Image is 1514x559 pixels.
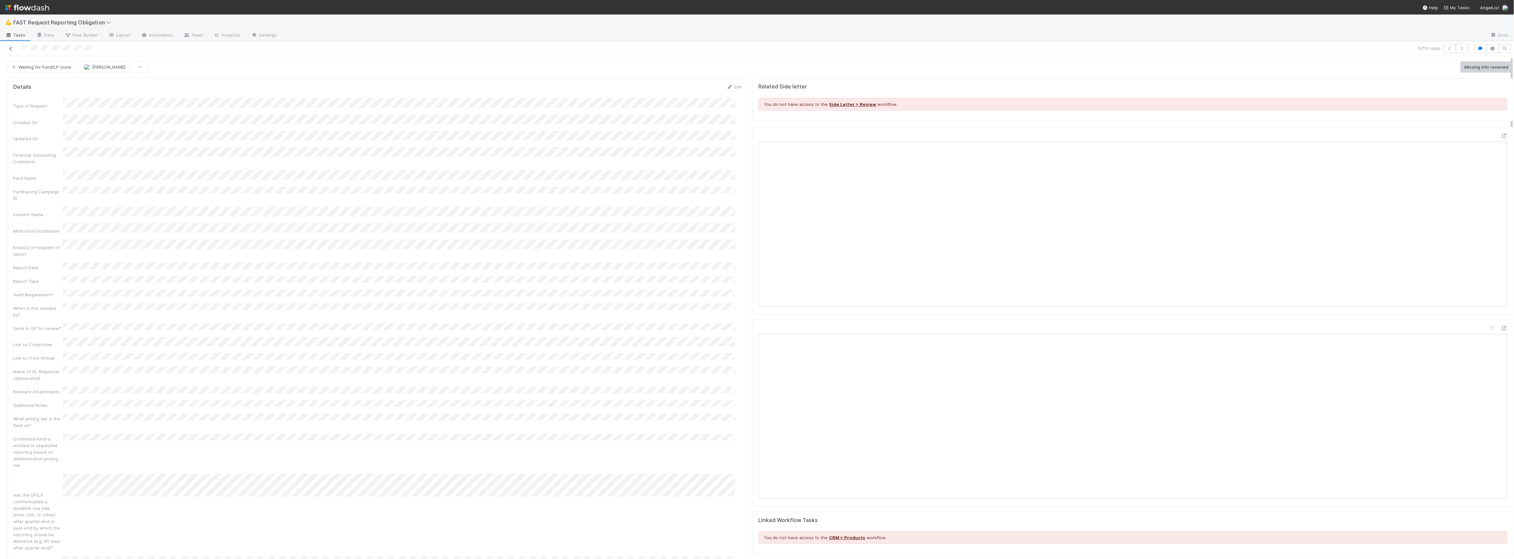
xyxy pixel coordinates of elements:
div: Report Type [13,278,63,284]
h5: Linked Workflow Tasks [758,517,1507,524]
div: Fundraising Campaign ID [13,188,63,202]
div: Audit Requirement? [13,291,63,298]
div: Updated On [13,135,63,142]
div: Has the GP/LP communicated a deadline (via side letter, LPA, or other) after quarter-end or year-... [13,492,63,551]
div: You do not have access to the workflow. [758,531,1507,544]
div: Fund Name [13,175,63,181]
span: Waiting for Fund/LP close [11,64,71,70]
div: You do not have access to the workflow. [758,98,1507,111]
img: avatar_8d06466b-a936-4205-8f52-b0cc03e2a179.png [1502,5,1509,11]
div: Confirmed Fund is entitled to requested reporting based on administration pricing tier [13,436,63,469]
span: 💪 [5,19,12,25]
div: Method of Distribution [13,228,63,234]
a: Layout [103,30,136,41]
a: Automation [136,30,178,41]
span: 7 of 19 tasks [1418,45,1441,51]
div: What pricing tier is the fund on? [13,415,63,429]
a: Edit [726,84,742,89]
a: Data [31,30,59,41]
a: Team [178,30,208,41]
span: [PERSON_NAME] [92,64,125,70]
span: Flow Builder [65,32,98,38]
div: Created On [13,119,63,126]
div: Investor Name [13,211,63,218]
h5: Related Side letter [758,83,1507,90]
div: Report Date [13,264,63,271]
div: Name of AL Requester (deprecated) [13,368,63,381]
div: Financial Accounting Comments [13,152,63,165]
button: Missing info received [1461,61,1513,73]
span: Tasks [5,32,26,38]
a: Analytics [208,30,246,41]
div: Additional Notes [13,402,63,409]
div: Link to Front thread [13,355,63,361]
span: FAST Request Reporting Obligation [13,19,114,26]
span: My Tasks [1444,5,1470,10]
a: Docs [1485,30,1514,41]
img: logo-inverted-e16ddd16eac7371096b0.svg [5,2,49,13]
h5: Details [13,84,31,90]
div: Help [1423,4,1438,11]
div: When is this needed by? [13,305,63,318]
a: Side Letter > Review [829,102,876,107]
div: Send to GP for review? [13,325,63,332]
a: Settings [246,30,282,41]
a: Flow Builder [59,30,103,41]
div: Type of Request [13,103,63,109]
div: Email(s) of recipient of report [13,244,63,257]
div: Relevant Attachments [13,388,63,395]
img: avatar_8d06466b-a936-4205-8f52-b0cc03e2a179.png [84,64,90,70]
button: Waiting for Fund/LP close [8,61,75,73]
button: [PERSON_NAME] [78,61,130,73]
a: My Tasks [1444,4,1470,11]
a: CRM > Products [829,535,865,540]
div: Link to Comptroller [13,341,63,348]
span: AngelList [1480,5,1499,10]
